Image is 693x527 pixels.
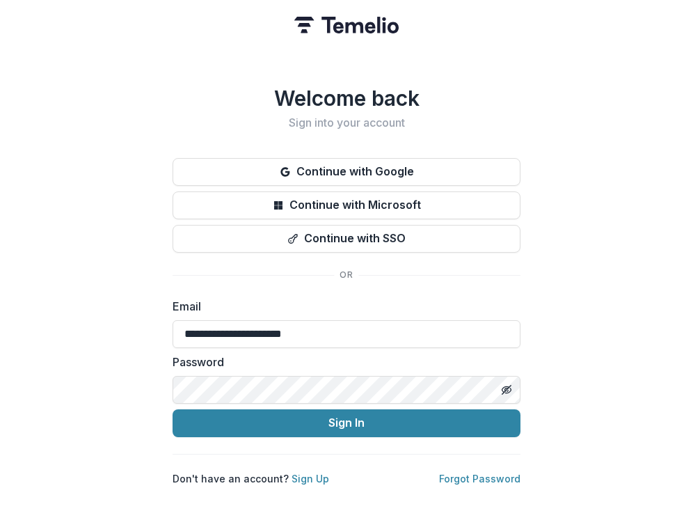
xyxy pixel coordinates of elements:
label: Email [173,298,512,315]
button: Continue with Microsoft [173,191,520,219]
p: Don't have an account? [173,471,329,486]
button: Toggle password visibility [495,379,518,401]
img: Temelio [294,17,399,33]
h2: Sign into your account [173,116,520,129]
label: Password [173,354,512,370]
a: Sign Up [292,473,329,485]
h1: Welcome back [173,86,520,111]
button: Sign In [173,409,520,437]
a: Forgot Password [439,473,520,485]
button: Continue with Google [173,158,520,186]
button: Continue with SSO [173,225,520,253]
